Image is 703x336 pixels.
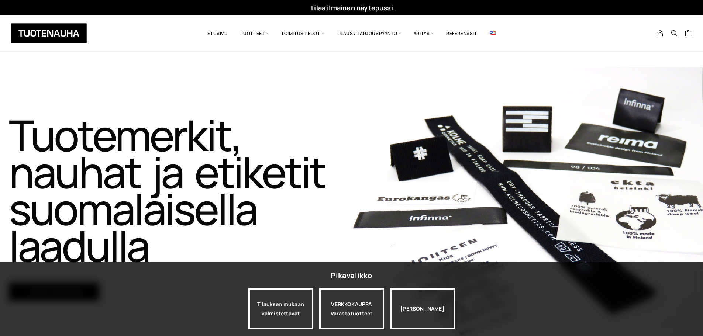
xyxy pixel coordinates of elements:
img: English [490,31,496,35]
span: Tilaus / Tarjouspyyntö [330,21,407,46]
a: My Account [653,30,668,37]
a: VERKKOKAUPPAVarastotuotteet [319,288,384,329]
a: Tilauksen mukaan valmistettavat [248,288,313,329]
a: Tilaa ilmainen näytepussi [310,3,393,12]
a: Etusivu [201,21,234,46]
button: Search [667,30,681,37]
div: [PERSON_NAME] [390,288,455,329]
span: Tuotteet [234,21,275,46]
h1: Tuotemerkit, nauhat ja etiketit suomalaisella laadulla​ [9,117,350,264]
img: Tuotenauha Oy [11,23,87,43]
span: Toimitustiedot [275,21,330,46]
div: Pikavalikko [331,269,372,282]
a: Cart [685,30,692,38]
div: VERKKOKAUPPA Varastotuotteet [319,288,384,329]
span: Yritys [407,21,440,46]
a: Referenssit [440,21,483,46]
